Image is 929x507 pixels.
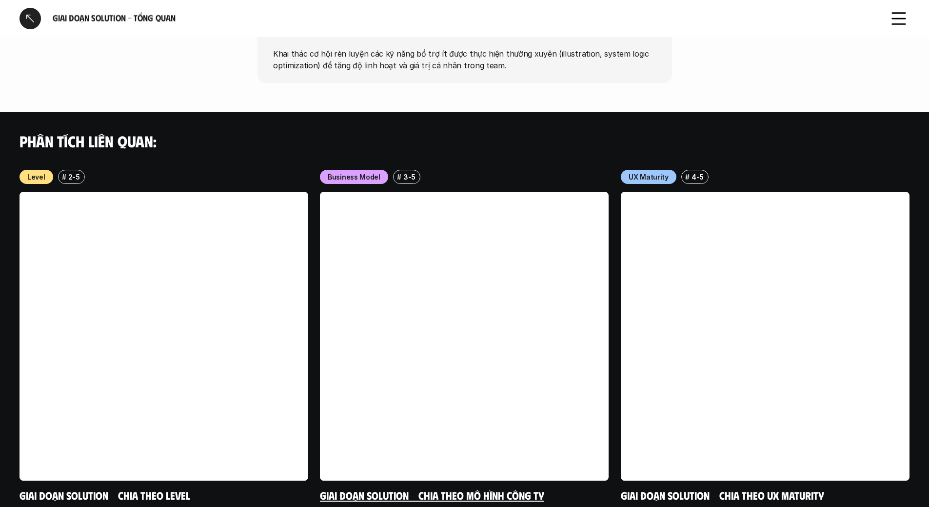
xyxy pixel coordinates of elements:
a: Giai đoạn Solution - Chia theo UX Maturity [621,489,824,502]
p: UX Maturity [629,172,669,182]
h4: Phân tích liên quan: [20,132,909,150]
p: Khai thác cơ hội rèn luyện các kỹ năng bổ trợ ít được thực hiện thường xuyên (illustration, syste... [273,48,656,71]
p: Business Model [328,172,380,182]
h6: # [62,173,66,181]
p: Level [27,172,45,182]
p: 2-5 [68,172,80,182]
a: Giai đoạn Solution - Chia theo mô hình công ty [320,489,544,502]
p: 3-5 [403,172,415,182]
a: Giai đoạn Solution - Chia theo Level [20,489,190,502]
h6: # [685,173,689,181]
h6: Giai đoạn Solution - Tổng quan [53,13,876,24]
h6: # [397,173,401,181]
p: 4-5 [692,172,704,182]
